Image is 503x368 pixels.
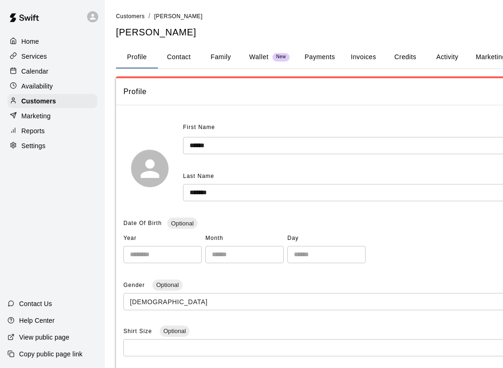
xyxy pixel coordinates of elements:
span: Month [205,231,284,246]
a: Settings [7,139,97,153]
button: Activity [426,46,468,68]
p: Help Center [19,316,54,325]
p: Contact Us [19,299,52,308]
span: New [272,54,290,60]
span: Shirt Size [123,328,154,334]
a: Reports [7,124,97,138]
span: Optional [152,281,182,288]
p: Marketing [21,111,51,121]
span: Customers [116,13,145,20]
span: Optional [167,220,197,227]
a: Marketing [7,109,97,123]
p: Copy public page link [19,349,82,359]
span: Optional [160,327,190,334]
a: Customers [116,12,145,20]
button: Profile [116,46,158,68]
p: View public page [19,333,69,342]
button: Contact [158,46,200,68]
p: Home [21,37,39,46]
p: Customers [21,96,56,106]
p: Reports [21,126,45,136]
button: Family [200,46,242,68]
span: First Name [183,120,215,135]
a: Home [7,34,97,48]
p: Settings [21,141,46,150]
button: Invoices [342,46,384,68]
span: Last Name [183,173,214,179]
span: Date Of Birth [123,220,162,226]
p: Wallet [249,52,269,62]
a: Services [7,49,97,63]
p: Services [21,52,47,61]
button: Payments [297,46,342,68]
p: Availability [21,82,53,91]
a: Calendar [7,64,97,78]
span: Gender [123,282,147,288]
button: Credits [384,46,426,68]
p: Calendar [21,67,48,76]
li: / [149,11,150,21]
a: Customers [7,94,97,108]
span: Day [287,231,366,246]
span: Year [123,231,202,246]
a: Availability [7,79,97,93]
span: [PERSON_NAME] [154,13,203,20]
